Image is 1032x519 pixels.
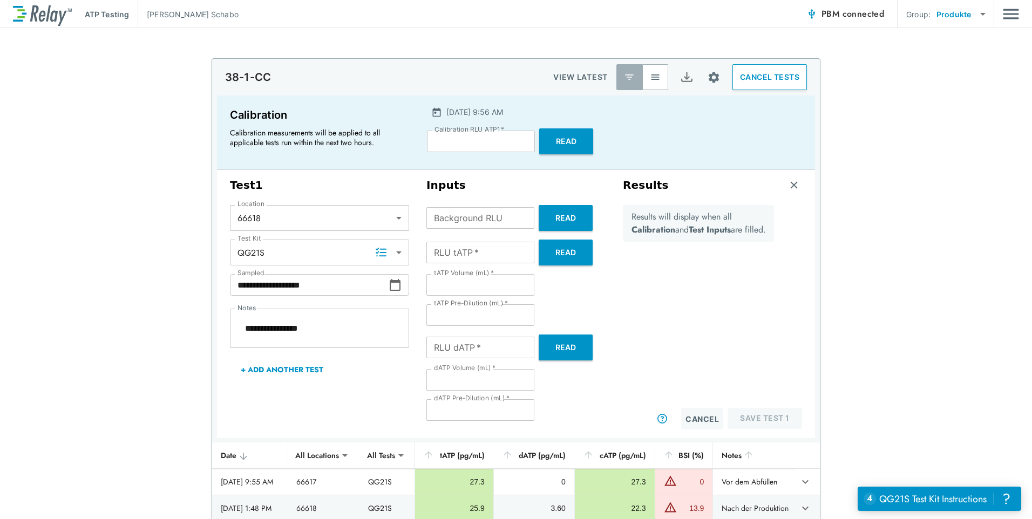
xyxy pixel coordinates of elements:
[664,501,677,514] img: Warning
[434,299,508,307] label: tATP Pre-Dilution (mL)
[225,71,271,84] p: 38-1-CC
[502,449,566,462] div: dATP (pg/mL)
[13,3,72,26] img: LuminUltra Relay
[431,107,442,118] img: Calender Icon
[434,269,494,277] label: tATP Volume (mL)
[583,503,646,514] div: 22.3
[503,503,566,514] div: 3.60
[230,274,389,296] input: Choose date, selected date is Sep 10, 2025
[623,179,669,192] h3: Results
[237,200,264,208] label: Location
[147,9,239,20] p: [PERSON_NAME] Schabo
[434,126,504,133] label: Calibration RLU ATP1
[446,106,503,118] p: [DATE] 9:56 AM
[423,449,485,462] div: tATP (pg/mL)
[583,476,646,487] div: 27.3
[624,72,635,83] img: Latest
[230,128,403,147] p: Calibration measurements will be applied to all applicable tests run within the next two hours.
[434,394,510,402] label: dATP Pre-Dilution (mL)
[539,334,593,360] button: Read
[237,269,264,277] label: Sampled
[359,469,415,495] td: QG21S
[434,364,495,372] label: dATP Volume (mL)
[212,442,288,469] th: Date
[221,476,279,487] div: [DATE] 9:55 AM
[85,9,129,20] p: ATP Testing
[230,179,409,192] h3: Test 1
[722,449,786,462] div: Notes
[288,445,347,466] div: All Locations
[221,503,279,514] div: [DATE] 1:48 PM
[553,71,608,84] p: VIEW LATEST
[539,128,593,154] button: Read
[674,64,700,90] button: Export
[503,476,566,487] div: 0
[712,469,795,495] td: Vor dem Abfüllen
[821,6,884,22] span: PBM
[583,449,646,462] div: cATP (pg/mL)
[539,240,593,265] button: Read
[906,9,931,20] p: Group:
[1003,4,1019,24] button: Main menu
[230,106,408,124] p: Calibration
[664,474,677,487] img: Warning
[426,179,606,192] h3: Inputs
[237,304,256,312] label: Notes
[700,63,728,92] button: Site setup
[796,499,814,517] button: expand row
[230,207,409,229] div: 66618
[680,476,704,487] div: 0
[680,71,694,84] img: Export Icon
[681,408,723,429] button: Cancel
[707,71,721,84] img: Settings Icon
[689,223,731,236] b: Test Inputs
[424,476,485,487] div: 27.3
[632,210,766,236] p: Results will display when all and are filled.
[230,242,409,263] div: QG21S
[359,445,403,466] div: All Tests
[789,180,799,190] img: Remove
[230,357,334,383] button: + Add Another Test
[806,9,817,19] img: Connected Icon
[632,223,675,236] b: Calibration
[843,8,885,20] span: connected
[796,473,814,491] button: expand row
[424,503,485,514] div: 25.9
[650,72,661,83] img: View All
[539,205,593,231] button: Read
[680,503,704,514] div: 13.9
[663,449,704,462] div: BSI (%)
[288,469,359,495] td: 66617
[802,3,888,25] button: PBM connected
[732,64,807,90] button: CANCEL TESTS
[1003,4,1019,24] img: Drawer Icon
[858,487,1021,511] iframe: Resource center
[237,235,261,242] label: Test Kit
